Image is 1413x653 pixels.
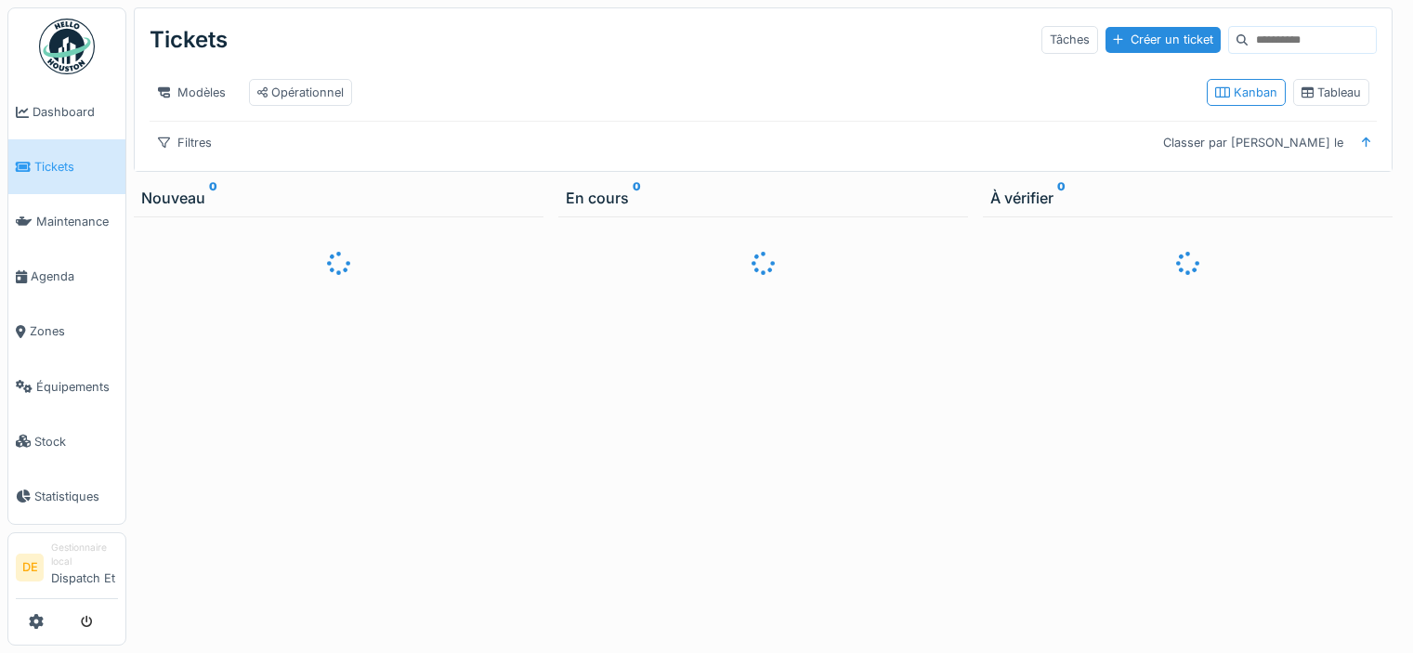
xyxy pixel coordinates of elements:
span: Dashboard [33,103,118,121]
div: Classer par [PERSON_NAME] le [1155,129,1352,156]
div: À vérifier [990,187,1385,209]
div: Nouveau [141,187,536,209]
a: Statistiques [8,469,125,524]
a: Agenda [8,249,125,304]
a: Zones [8,305,125,359]
div: Tâches [1041,26,1098,53]
span: Tickets [34,158,118,176]
a: Maintenance [8,194,125,249]
div: Kanban [1215,84,1277,101]
a: Équipements [8,359,125,414]
li: Dispatch Et [51,541,118,594]
span: Équipements [36,378,118,396]
a: Stock [8,414,125,469]
div: En cours [566,187,961,209]
li: DE [16,554,44,581]
div: Tickets [150,16,228,64]
span: Statistiques [34,488,118,505]
div: Opérationnel [257,84,344,101]
div: Modèles [150,79,234,106]
img: Badge_color-CXgf-gQk.svg [39,19,95,74]
span: Stock [34,433,118,451]
a: DE Gestionnaire localDispatch Et [16,541,118,599]
div: Créer un ticket [1106,27,1221,52]
a: Dashboard [8,85,125,139]
div: Filtres [150,129,220,156]
sup: 0 [209,187,217,209]
sup: 0 [633,187,641,209]
sup: 0 [1057,187,1066,209]
span: Zones [30,322,118,340]
span: Agenda [31,268,118,285]
div: Tableau [1302,84,1361,101]
a: Tickets [8,139,125,194]
div: Gestionnaire local [51,541,118,569]
span: Maintenance [36,213,118,230]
